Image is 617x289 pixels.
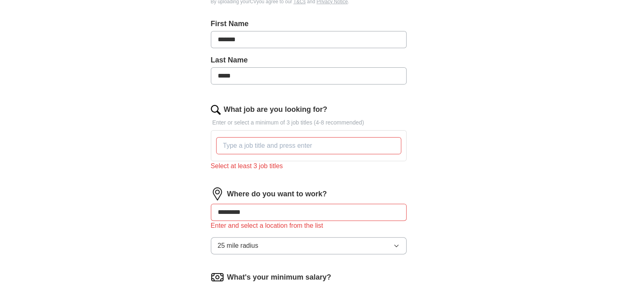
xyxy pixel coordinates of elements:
[211,55,407,66] label: Last Name
[227,189,327,200] label: Where do you want to work?
[211,187,224,200] img: location.png
[224,104,327,115] label: What job are you looking for?
[211,237,407,254] button: 25 mile radius
[211,18,407,29] label: First Name
[218,241,259,251] span: 25 mile radius
[227,272,331,283] label: What's your minimum salary?
[211,118,407,127] p: Enter or select a minimum of 3 job titles (4-8 recommended)
[211,161,407,171] div: Select at least 3 job titles
[211,271,224,284] img: salary.png
[211,221,407,231] div: Enter and select a location from the list
[211,105,221,115] img: search.png
[216,137,401,154] input: Type a job title and press enter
